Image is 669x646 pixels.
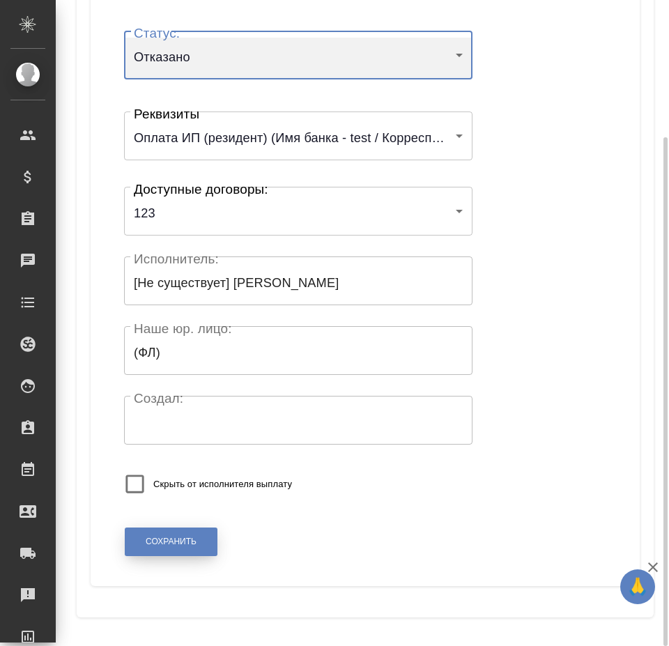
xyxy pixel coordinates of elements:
span: Скрыть от исполнителя выплату [153,477,292,491]
div: Отказано [124,38,472,79]
span: Сохранить [146,536,197,548]
span: 🙏 [626,572,649,601]
div: 123 [124,194,472,235]
button: Сохранить [125,528,217,556]
div: Оплата ИП (резидент) (Имя банка - test / Корреспондентский счет - test / БИК - test / Расчетный с... [124,118,472,160]
button: 🙏 [620,569,655,604]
